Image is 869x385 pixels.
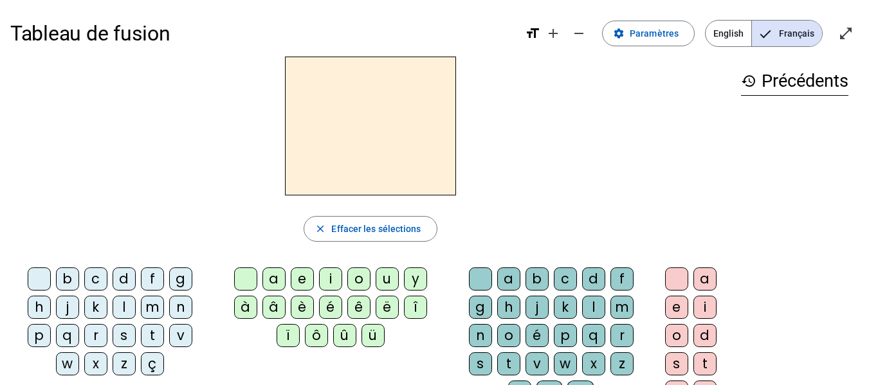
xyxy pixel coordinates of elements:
div: e [291,267,314,291]
div: ë [376,296,399,319]
div: s [469,352,492,375]
div: b [526,267,549,291]
div: b [56,267,79,291]
div: j [526,296,549,319]
div: p [554,324,577,347]
mat-icon: settings [613,28,625,39]
div: i [319,267,342,291]
div: m [610,296,634,319]
div: g [169,267,192,291]
span: English [706,21,751,46]
div: q [582,324,605,347]
span: Effacer les sélections [331,221,421,237]
div: k [554,296,577,319]
button: Paramètres [602,21,695,46]
div: î [404,296,427,319]
div: h [497,296,520,319]
div: x [84,352,107,375]
div: a [693,267,717,291]
div: ü [361,324,385,347]
mat-icon: open_in_full [838,26,854,41]
button: Effacer les sélections [304,216,437,242]
div: o [497,324,520,347]
div: s [665,352,688,375]
div: o [347,267,370,291]
mat-button-toggle-group: Language selection [705,20,823,47]
div: f [141,267,164,291]
div: d [693,324,717,347]
div: a [497,267,520,291]
div: p [28,324,51,347]
div: ê [347,296,370,319]
div: â [262,296,286,319]
div: i [693,296,717,319]
div: ç [141,352,164,375]
div: d [582,267,605,291]
div: q [56,324,79,347]
div: o [665,324,688,347]
div: v [526,352,549,375]
div: u [376,267,399,291]
div: t [497,352,520,375]
div: t [141,324,164,347]
div: n [169,296,192,319]
div: ï [277,324,300,347]
h3: Précédents [741,67,848,96]
div: t [693,352,717,375]
mat-icon: remove [571,26,587,41]
div: a [262,267,286,291]
div: r [610,324,634,347]
mat-icon: history [741,73,756,89]
div: ô [305,324,328,347]
div: s [113,324,136,347]
span: Paramètres [630,26,679,41]
button: Augmenter la taille de la police [540,21,566,46]
div: e [665,296,688,319]
div: v [169,324,192,347]
div: k [84,296,107,319]
div: w [56,352,79,375]
div: w [554,352,577,375]
div: n [469,324,492,347]
div: û [333,324,356,347]
span: Français [752,21,822,46]
div: d [113,267,136,291]
div: c [554,267,577,291]
div: z [610,352,634,375]
button: Entrer en plein écran [833,21,859,46]
div: y [404,267,427,291]
div: é [319,296,342,319]
div: l [113,296,136,319]
div: x [582,352,605,375]
div: j [56,296,79,319]
div: l [582,296,605,319]
div: c [84,267,107,291]
div: à [234,296,257,319]
mat-icon: format_size [525,26,540,41]
div: é [526,324,549,347]
h1: Tableau de fusion [10,13,515,54]
div: r [84,324,107,347]
mat-icon: close [315,223,326,235]
div: m [141,296,164,319]
div: è [291,296,314,319]
button: Diminuer la taille de la police [566,21,592,46]
div: h [28,296,51,319]
div: f [610,267,634,291]
div: g [469,296,492,319]
div: z [113,352,136,375]
mat-icon: add [545,26,561,41]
